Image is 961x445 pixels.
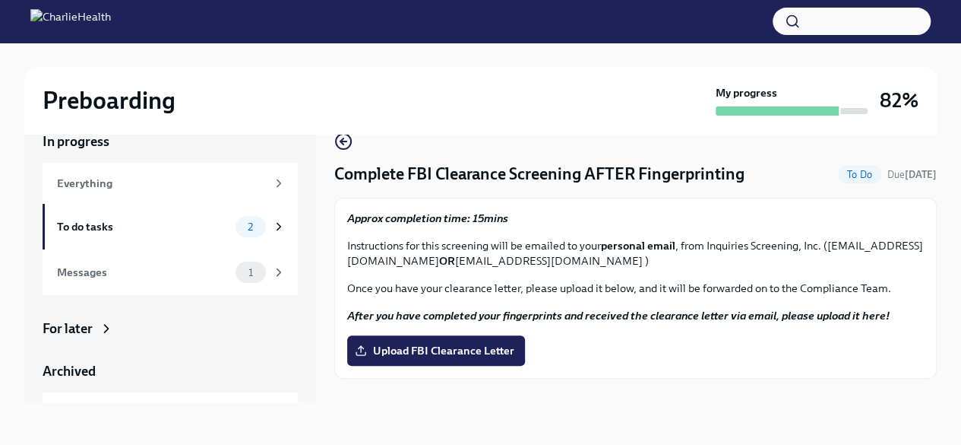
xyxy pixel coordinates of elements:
[716,85,777,100] strong: My progress
[239,221,262,233] span: 2
[838,169,881,180] span: To Do
[439,254,455,268] strong: OR
[239,267,262,278] span: 1
[347,238,924,269] p: Instructions for this screening will be emailed to your , from Inquiries Screening, Inc. ([EMAIL_...
[880,87,918,114] h3: 82%
[43,163,298,204] a: Everything
[887,169,937,180] span: Due
[43,319,298,338] a: For later
[905,169,937,180] strong: [DATE]
[358,343,514,358] span: Upload FBI Clearance Letter
[30,9,111,33] img: CharlieHealth
[347,281,924,296] p: Once you have your clearance letter, please upload it below, and it will be forwarded on to the C...
[43,250,298,295] a: Messages1
[334,163,744,186] h4: Complete FBI Clearance Screening AFTER Fingerprinting
[601,239,675,253] strong: personal email
[43,319,93,338] div: For later
[43,132,298,151] a: In progress
[43,204,298,250] a: To do tasks2
[347,211,508,225] strong: Approx completion time: 15mins
[57,264,229,281] div: Messages
[57,175,266,192] div: Everything
[887,167,937,182] span: October 13th, 2025 09:00
[43,85,175,116] h2: Preboarding
[57,218,229,235] div: To do tasks
[347,335,525,366] label: Upload FBI Clearance Letter
[43,362,298,380] a: Archived
[347,309,890,323] strong: After you have completed your fingerprints and received the clearance letter via email, please up...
